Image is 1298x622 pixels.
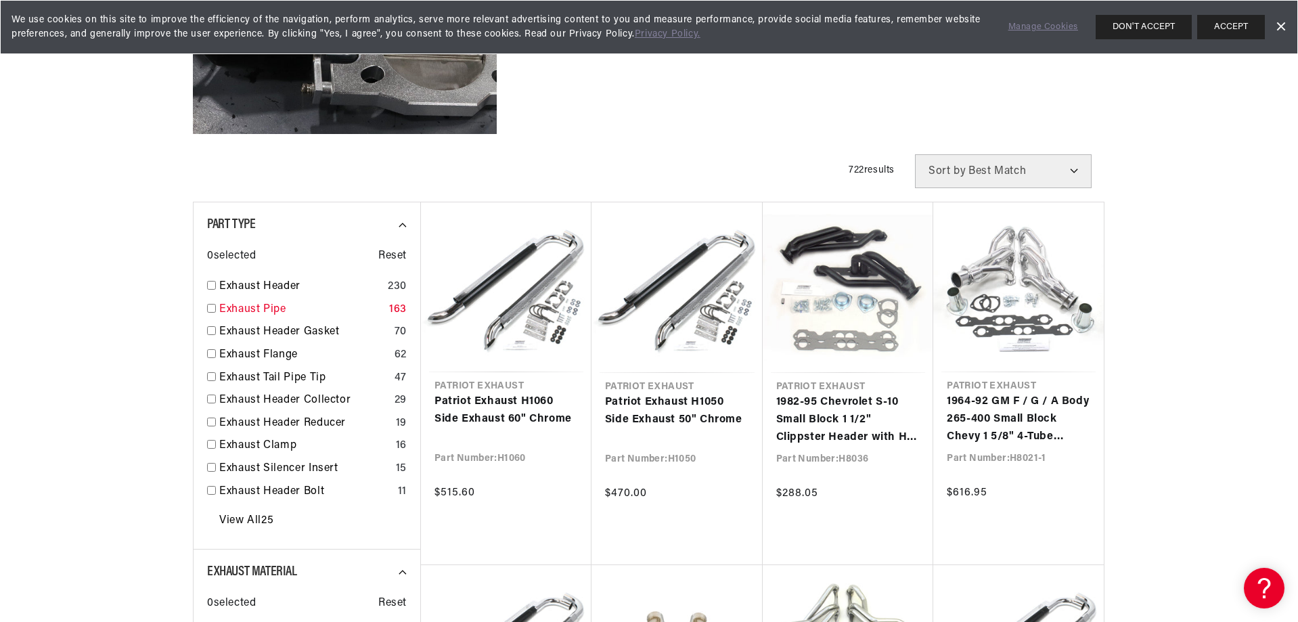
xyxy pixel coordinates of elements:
[219,415,390,432] a: Exhaust Header Reducer
[605,394,749,428] a: Patriot Exhaust H1050 Side Exhaust 50" Chrome
[207,565,297,579] span: Exhaust Material
[396,437,407,455] div: 16
[219,324,389,341] a: Exhaust Header Gasket
[207,248,256,265] span: 0 selected
[219,460,390,478] a: Exhaust Silencer Insert
[219,301,384,319] a: Exhaust Pipe
[1096,15,1192,39] button: DON'T ACCEPT
[12,13,989,41] span: We use cookies on this site to improve the efficiency of the navigation, perform analytics, serve...
[398,483,407,501] div: 11
[388,278,407,296] div: 230
[928,166,966,177] span: Sort by
[396,415,407,432] div: 19
[219,278,382,296] a: Exhaust Header
[219,512,273,530] a: View All 25
[207,595,256,613] span: 0 selected
[219,437,390,455] a: Exhaust Clamp
[395,347,407,364] div: 62
[395,324,407,341] div: 70
[776,394,920,446] a: 1982-95 Chevrolet S-10 Small Block 1 1/2" Clippster Header with Hi-Temp Black Coating
[395,392,407,409] div: 29
[434,393,578,428] a: Patriot Exhaust H1060 Side Exhaust 60" Chrome
[219,392,389,409] a: Exhaust Header Collector
[219,347,389,364] a: Exhaust Flange
[396,460,407,478] div: 15
[1270,17,1291,37] a: Dismiss Banner
[389,301,407,319] div: 163
[219,483,393,501] a: Exhaust Header Bolt
[1197,15,1265,39] button: ACCEPT
[1008,20,1078,35] a: Manage Cookies
[207,218,255,231] span: Part Type
[219,370,389,387] a: Exhaust Tail Pipe Tip
[849,165,895,175] span: 722 results
[635,29,700,39] a: Privacy Policy.
[947,393,1090,445] a: 1964-92 GM F / G / A Body 265-400 Small Block Chevy 1 5/8" 4-Tube Clippster Header with Metallic ...
[378,595,407,613] span: Reset
[395,370,407,387] div: 47
[915,154,1092,188] select: Sort by
[378,248,407,265] span: Reset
